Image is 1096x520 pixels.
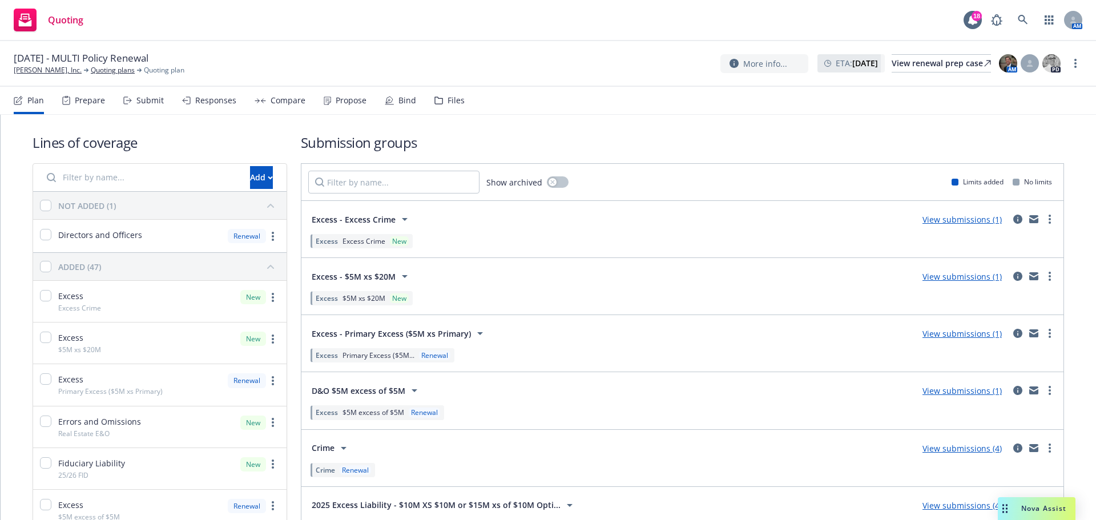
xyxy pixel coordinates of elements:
span: ETA : [836,57,878,69]
span: Quoting plan [144,65,184,75]
input: Filter by name... [308,171,479,194]
a: more [266,291,280,304]
div: Responses [195,96,236,105]
div: Files [448,96,465,105]
img: photo [999,54,1017,72]
div: New [240,457,266,471]
span: $5M excess of $5M [342,408,404,417]
div: 18 [972,11,982,21]
button: Nova Assist [998,497,1075,520]
div: Drag to move [998,497,1012,520]
button: Add [250,166,273,189]
div: No limits [1013,177,1052,187]
a: Search [1012,9,1034,31]
button: D&O $5M excess of $5M [308,379,425,402]
div: View renewal prep case [892,55,991,72]
span: Excess [58,332,83,344]
span: D&O $5M excess of $5M [312,385,405,397]
div: Plan [27,96,44,105]
div: Limits added [952,177,1004,187]
span: Quoting [48,15,83,25]
div: Renewal [228,229,266,243]
div: Renewal [228,373,266,388]
img: photo [1042,54,1061,72]
a: View submissions (4) [922,443,1002,454]
span: Excess Crime [58,303,101,313]
span: Excess [316,408,338,417]
a: View submissions (1) [922,214,1002,225]
a: circleInformation [1011,212,1025,226]
div: Add [250,167,273,188]
div: NOT ADDED (1) [58,200,116,212]
div: Submit [136,96,164,105]
span: Excess - $5M xs $20M [312,271,396,283]
a: more [266,499,280,513]
a: circleInformation [1011,269,1025,283]
span: Crime [312,442,335,454]
a: more [1043,384,1057,397]
span: Directors and Officers [58,229,142,241]
div: New [240,416,266,430]
a: more [266,374,280,388]
span: Errors and Omissions [58,416,141,428]
span: Excess [316,236,338,246]
span: Excess [316,350,338,360]
span: Nova Assist [1021,503,1066,513]
a: Switch app [1038,9,1061,31]
a: more [1069,57,1082,70]
a: more [266,457,280,471]
div: Bind [398,96,416,105]
span: Real Estate E&O [58,429,110,438]
span: Excess [58,499,83,511]
a: more [1043,441,1057,455]
a: mail [1027,384,1041,397]
input: Filter by name... [40,166,243,189]
a: circleInformation [1011,326,1025,340]
span: More info... [743,58,787,70]
a: more [1043,212,1057,226]
span: Primary Excess ($5M... [342,350,414,360]
button: Excess - Excess Crime [308,208,415,231]
div: New [390,293,409,303]
span: Excess [316,293,338,303]
span: Excess - Primary Excess ($5M xs Primary) [312,328,471,340]
span: Excess - Excess Crime [312,213,396,225]
button: Crime [308,437,354,459]
div: New [240,290,266,304]
div: Propose [336,96,366,105]
a: more [266,229,280,243]
a: mail [1027,441,1041,455]
div: Renewal [228,499,266,513]
h1: Lines of coverage [33,133,287,152]
span: $5M xs $20M [58,345,101,354]
div: Prepare [75,96,105,105]
a: circleInformation [1011,384,1025,397]
a: more [266,332,280,346]
a: mail [1027,269,1041,283]
a: [PERSON_NAME], Inc. [14,65,82,75]
span: Fiduciary Liability [58,457,125,469]
div: New [240,332,266,346]
a: mail [1027,326,1041,340]
a: more [266,416,280,429]
span: Primary Excess ($5M xs Primary) [58,386,163,396]
span: Excess Crime [342,236,385,246]
a: Report a Bug [985,9,1008,31]
div: New [390,236,409,246]
a: Quoting [9,4,88,36]
a: more [1043,269,1057,283]
span: Show archived [486,176,542,188]
span: Crime [316,465,335,475]
a: mail [1027,212,1041,226]
a: circleInformation [1011,441,1025,455]
button: NOT ADDED (1) [58,196,280,215]
div: Renewal [419,350,450,360]
span: $5M xs $20M [342,293,385,303]
h1: Submission groups [301,133,1064,152]
button: 2025 Excess Liability - $10M XS $10M or $15M xs of $10M Opti... [308,494,580,517]
div: Renewal [409,408,440,417]
span: 25/26 FID [58,470,88,480]
strong: [DATE] [852,58,878,68]
a: more [1043,326,1057,340]
span: 2025 Excess Liability - $10M XS $10M or $15M xs of $10M Opti... [312,499,561,511]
